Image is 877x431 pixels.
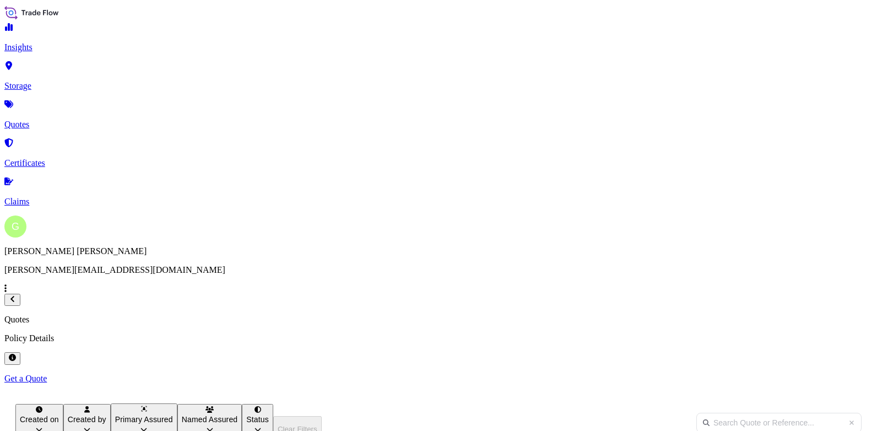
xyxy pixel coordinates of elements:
[20,414,59,425] p: Created on
[4,24,873,52] a: Insights
[4,246,873,256] p: [PERSON_NAME] [PERSON_NAME]
[12,221,19,232] span: G
[4,374,873,384] a: Get a Quote
[68,414,106,425] p: Created by
[4,81,873,91] p: Storage
[246,414,269,425] p: Status
[4,333,873,343] p: Policy Details
[4,158,873,168] p: Certificates
[4,315,873,325] p: Quotes
[182,414,238,425] p: Named Assured
[4,178,873,207] a: Claims
[4,265,873,275] p: [PERSON_NAME][EMAIL_ADDRESS][DOMAIN_NAME]
[4,62,873,91] a: Storage
[4,42,873,52] p: Insights
[4,120,873,130] p: Quotes
[4,197,873,207] p: Claims
[4,139,873,168] a: Certificates
[115,414,173,425] p: Primary Assured
[4,101,873,130] a: Quotes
